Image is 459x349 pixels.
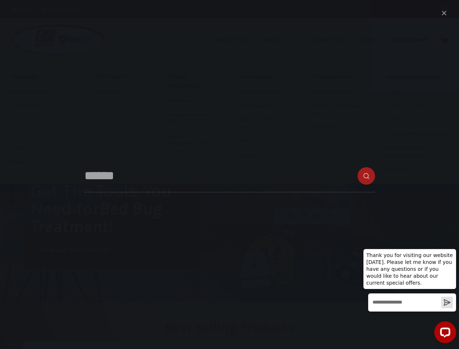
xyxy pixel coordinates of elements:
[168,108,218,129] a: Housing Authority and HUD
[386,127,448,141] a: Hospitals & Medical Facilities
[31,182,200,235] h1: Get The Tools You Need for
[95,69,146,85] a: Pest Control
[386,85,448,99] a: Camps
[386,113,448,127] a: Shelters & Missions
[23,321,436,334] h2: Best Selling Products
[39,247,109,254] span: View our Best Sellers!
[443,7,448,12] button: Search
[11,141,73,155] a: Lodge
[168,94,218,108] a: Apartments
[168,69,218,94] a: Property Management
[313,99,364,120] a: OTR Trucks with Sleeper Cabs
[11,85,73,99] a: Bed & Breakfasts
[95,85,146,99] a: Pest Control
[303,18,356,62] a: Information
[11,69,73,85] a: Hospitality
[241,85,291,99] a: Correctional Facilities
[358,242,459,349] iframe: LiveChat chat widget
[11,24,106,56] img: Prevsol/Bed Bug Heat Doctor
[386,141,448,163] a: Nursing Homes and Retirement Homes
[31,198,162,237] i: Bed Bug Treatment!
[313,85,364,99] a: City Transportation
[356,18,386,62] a: Shop
[386,18,432,62] a: Our Reviews
[241,135,291,148] a: Military
[168,129,218,157] a: Airbnb, [GEOGRAPHIC_DATA], Vacation Homes
[11,99,73,113] a: Extended Stays
[259,18,302,62] a: About Us
[313,69,364,85] a: Transportation
[313,120,364,134] a: Ride Share
[211,18,432,62] nav: Primary
[211,18,259,62] a: Industries
[241,113,291,134] a: Housing Authority and HUD
[386,99,448,113] a: Colleges and Universities
[386,69,448,85] a: Additional Industries
[241,69,291,85] a: Government
[31,242,118,258] a: View our Best Sellers!
[241,149,291,163] a: Schools
[11,156,73,169] a: Motels
[11,127,73,141] a: Inns
[386,163,448,177] a: Residential
[11,113,73,127] a: Hotels
[241,99,291,113] a: First Responders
